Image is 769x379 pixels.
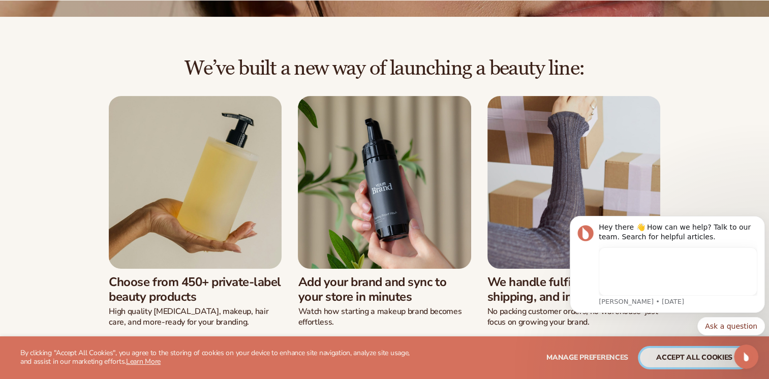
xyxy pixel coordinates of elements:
button: Manage preferences [546,348,628,367]
p: No packing customer orders, no warehouse–just focus on growing your brand. [487,306,660,328]
p: By clicking "Accept All Cookies", you agree to the storing of cookies on your device to enhance s... [20,349,417,366]
iframe: Intercom live chat [734,344,758,369]
h3: We handle fulfillment, shipping, and inventory [487,275,660,304]
a: Learn More [126,357,161,366]
h3: Add your brand and sync to your store in minutes [298,275,471,304]
span: Manage preferences [546,353,628,362]
button: accept all cookies [640,348,749,367]
p: Watch how starting a makeup brand becomes effortless. [298,306,471,328]
h3: Choose from 450+ private-label beauty products [109,275,282,304]
h2: We’ve built a new way of launching a beauty line: [28,57,741,80]
iframe: Intercom notifications message [566,185,769,352]
img: Male hand holding beard wash. [298,96,471,269]
img: Female moving shipping boxes. [487,96,660,269]
img: Female hand holding soap bottle. [109,96,282,269]
p: High quality [MEDICAL_DATA], makeup, hair care, and more-ready for your branding. [109,306,282,328]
